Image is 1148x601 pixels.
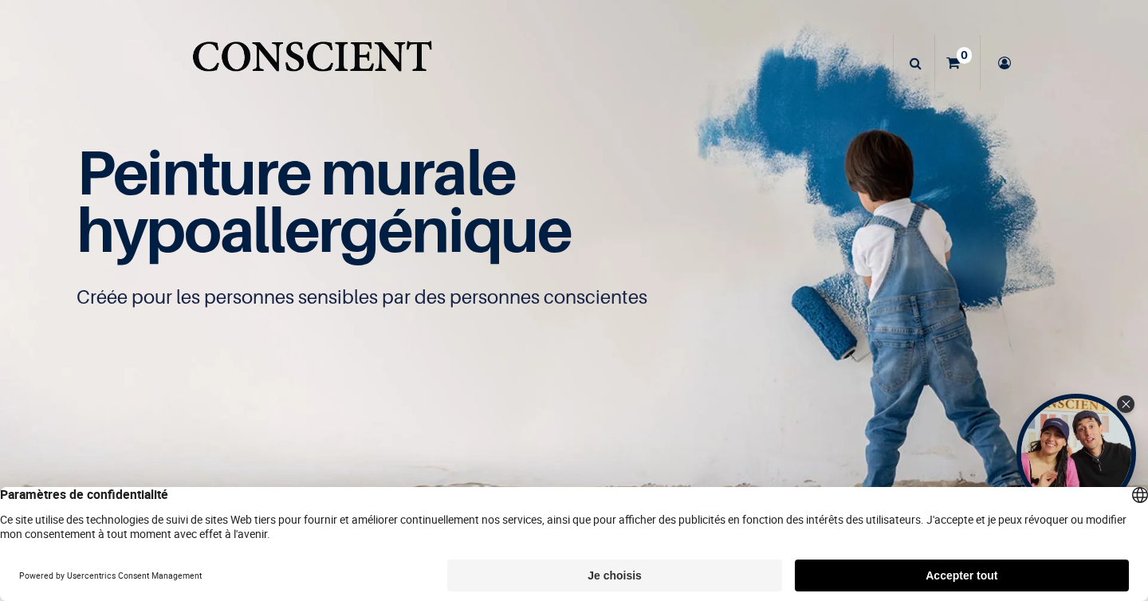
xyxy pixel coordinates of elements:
[935,35,980,91] a: 0
[1016,394,1136,513] div: Open Tolstoy
[77,192,572,266] span: hypoallergénique
[1016,394,1136,513] div: Tolstoy bubble widget
[77,135,516,209] span: Peinture murale
[189,32,435,95] a: Logo of Conscient
[1016,394,1136,513] div: Open Tolstoy widget
[957,47,972,63] sup: 0
[189,32,435,95] img: Conscient
[1117,395,1134,413] div: Close Tolstoy widget
[77,285,1071,310] p: Créée pour les personnes sensibles par des personnes conscientes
